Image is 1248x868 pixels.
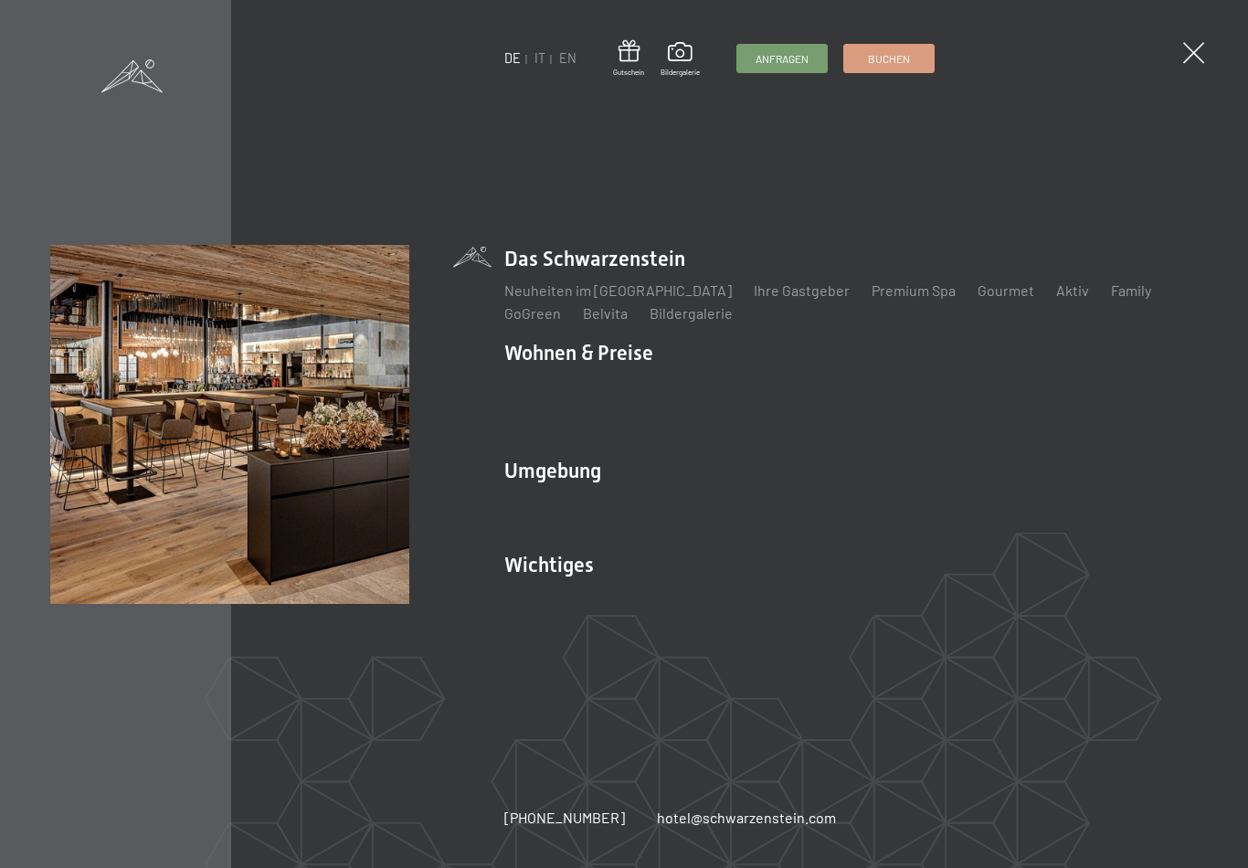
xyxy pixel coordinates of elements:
[504,809,625,826] span: [PHONE_NUMBER]
[504,304,561,322] a: GoGreen
[868,51,910,67] span: Buchen
[737,45,827,72] a: Anfragen
[756,51,809,67] span: Anfragen
[504,808,625,828] a: [PHONE_NUMBER]
[650,304,733,322] a: Bildergalerie
[872,281,956,299] a: Premium Spa
[657,808,836,828] a: hotel@schwarzenstein.com
[534,50,545,66] a: IT
[613,68,644,78] span: Gutschein
[1056,281,1089,299] a: Aktiv
[754,281,850,299] a: Ihre Gastgeber
[504,281,732,299] a: Neuheiten im [GEOGRAPHIC_DATA]
[978,281,1034,299] a: Gourmet
[1111,281,1151,299] a: Family
[661,68,700,78] span: Bildergalerie
[844,45,934,72] a: Buchen
[661,42,700,77] a: Bildergalerie
[583,304,628,322] a: Belvita
[504,50,521,66] a: DE
[613,40,644,78] a: Gutschein
[559,50,576,66] a: EN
